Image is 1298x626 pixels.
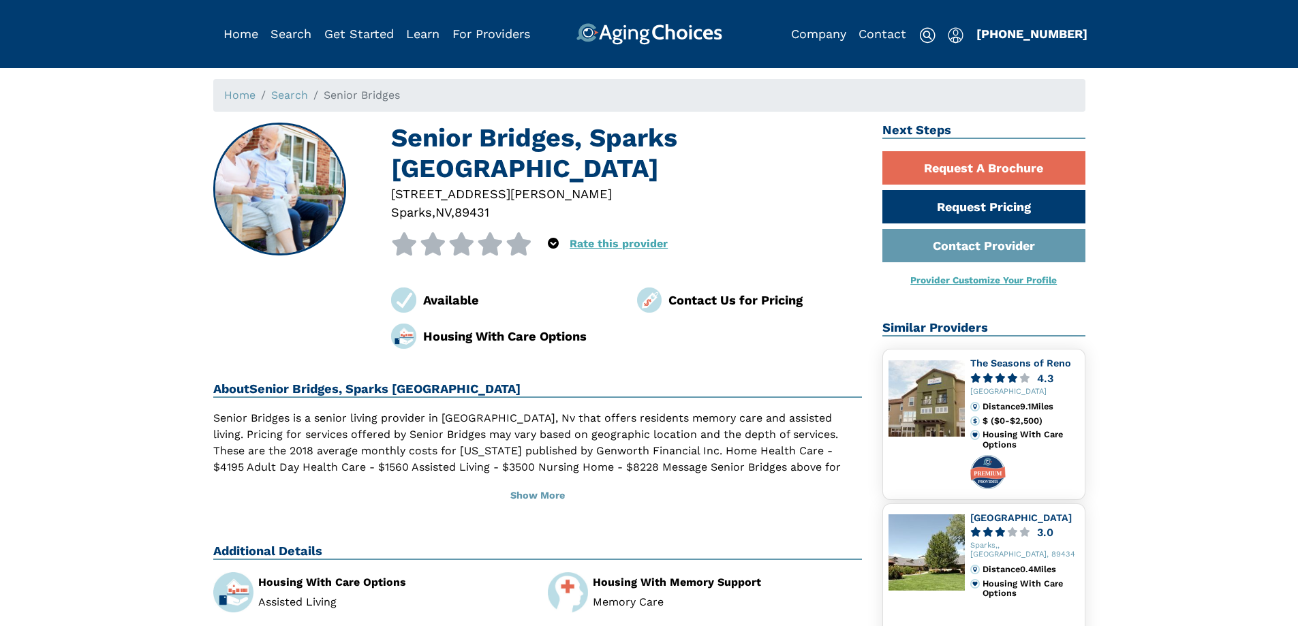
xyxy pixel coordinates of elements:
div: Housing With Care Options [983,579,1079,599]
button: Show More [213,481,863,511]
a: Contact Provider [882,229,1085,262]
span: NV [435,205,451,219]
a: [PHONE_NUMBER] [976,27,1087,41]
a: Provider Customize Your Profile [910,275,1057,285]
h2: Additional Details [213,544,863,560]
span: Sparks [391,205,432,219]
a: For Providers [452,27,530,41]
div: Housing With Care Options [423,327,617,345]
img: distance.svg [970,565,980,574]
h1: Senior Bridges, Sparks [GEOGRAPHIC_DATA] [391,123,862,185]
div: [STREET_ADDRESS][PERSON_NAME] [391,185,862,203]
span: Senior Bridges [324,89,400,101]
img: primary.svg [970,579,980,589]
div: Distance 0.4 Miles [983,565,1079,574]
div: Sparks,, [GEOGRAPHIC_DATA], 89434 [970,542,1079,559]
div: Popover trigger [271,23,311,45]
a: Home [224,89,256,101]
span: , [451,205,454,219]
a: [GEOGRAPHIC_DATA] [970,512,1072,523]
div: Available [423,291,617,309]
div: Housing With Care Options [258,577,527,588]
a: 3.0 [970,527,1079,537]
img: premium-profile-badge.svg [970,455,1006,489]
li: Memory Care [593,597,862,608]
div: [GEOGRAPHIC_DATA] [970,388,1079,396]
img: cost.svg [970,416,980,426]
a: Search [271,89,308,101]
img: user-icon.svg [948,27,963,44]
a: Company [791,27,846,41]
a: Request Pricing [882,190,1085,223]
a: Contact [859,27,906,41]
div: 89431 [454,203,489,221]
img: distance.svg [970,402,980,411]
a: Rate this provider [570,237,668,250]
p: Senior Bridges is a senior living provider in [GEOGRAPHIC_DATA], Nv that offers residents memory ... [213,410,863,492]
span: , [432,205,435,219]
div: 4.3 [1037,373,1053,384]
div: Popover trigger [948,23,963,45]
div: 3.0 [1037,527,1053,537]
div: Housing With Care Options [983,430,1079,450]
div: Distance 9.1 Miles [983,402,1079,411]
div: Popover trigger [548,232,559,255]
h2: About Senior Bridges, Sparks [GEOGRAPHIC_DATA] [213,381,863,398]
a: Get Started [324,27,394,41]
a: Search [271,27,311,41]
img: primary.svg [970,430,980,439]
a: Home [223,27,258,41]
img: search-icon.svg [919,27,936,44]
a: The Seasons of Reno [970,358,1071,369]
h2: Next Steps [882,123,1085,139]
div: $ ($0-$2,500) [983,416,1079,426]
div: Contact Us for Pricing [668,291,862,309]
img: Senior Bridges, Sparks NV [214,124,345,255]
nav: breadcrumb [213,79,1085,112]
a: 4.3 [970,373,1079,384]
a: Learn [406,27,439,41]
li: Assisted Living [258,597,527,608]
div: Housing With Memory Support [593,577,862,588]
img: AgingChoices [576,23,722,45]
h2: Similar Providers [882,320,1085,337]
a: Request A Brochure [882,151,1085,185]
